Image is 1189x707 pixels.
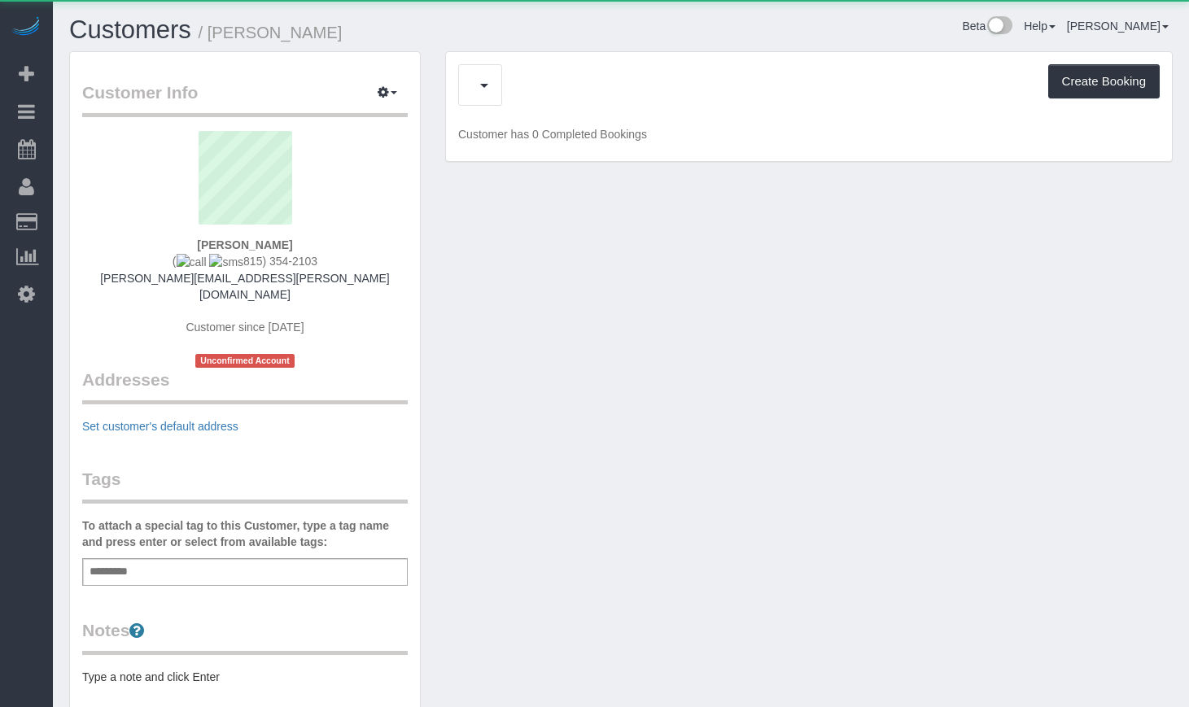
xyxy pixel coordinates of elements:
button: Create Booking [1048,64,1160,98]
a: Beta [962,20,1012,33]
img: sms [209,254,243,270]
legend: Tags [82,467,408,504]
pre: Type a note and click Enter [82,669,408,685]
small: / [PERSON_NAME] [199,24,343,41]
span: Customer since [DATE] [186,321,304,334]
legend: Customer Info [82,81,408,117]
a: Customers [69,15,191,44]
a: [PERSON_NAME][EMAIL_ADDRESS][PERSON_NAME][DOMAIN_NAME] [100,272,390,301]
label: To attach a special tag to this Customer, type a tag name and press enter or select from availabl... [82,517,408,550]
img: Automaid Logo [10,16,42,39]
p: Customer has 0 Completed Bookings [458,126,1160,142]
legend: Notes [82,618,408,655]
span: ( 815) 354-2103 [173,255,317,268]
img: New interface [986,16,1012,37]
a: Set customer's default address [82,420,238,433]
a: [PERSON_NAME] [1067,20,1169,33]
a: Help [1024,20,1056,33]
span: Unconfirmed Account [195,354,295,368]
strong: [PERSON_NAME] [197,238,292,251]
img: call [177,254,207,270]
